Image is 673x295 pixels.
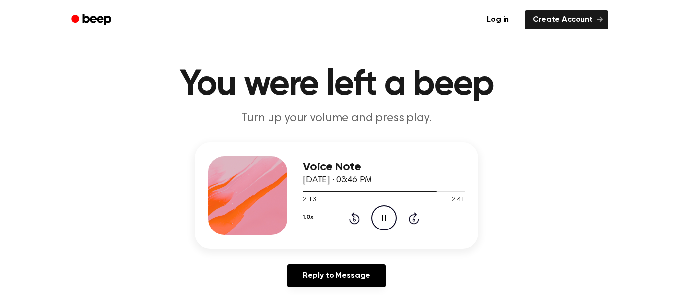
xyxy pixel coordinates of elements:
[477,8,519,31] a: Log in
[303,209,313,226] button: 1.0x
[147,110,526,127] p: Turn up your volume and press play.
[65,10,120,30] a: Beep
[84,67,589,102] h1: You were left a beep
[303,176,372,185] span: [DATE] · 03:46 PM
[525,10,608,29] a: Create Account
[303,195,316,205] span: 2:13
[452,195,465,205] span: 2:41
[303,161,465,174] h3: Voice Note
[287,264,386,287] a: Reply to Message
